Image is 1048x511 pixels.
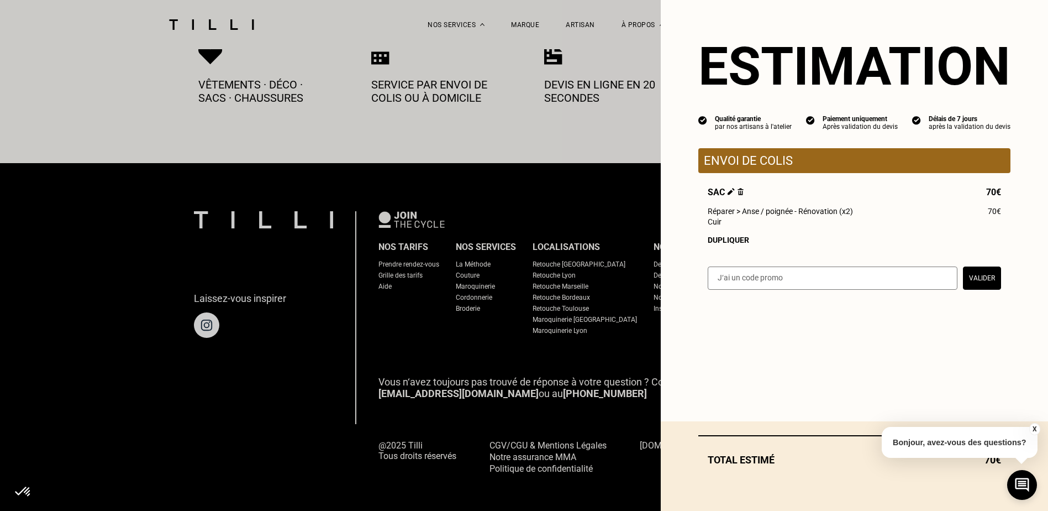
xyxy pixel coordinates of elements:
[912,115,921,125] img: icon list info
[963,267,1001,290] button: Valider
[708,236,1001,244] div: Dupliquer
[708,187,744,197] span: Sac
[728,188,735,195] img: Éditer
[806,115,815,125] img: icon list info
[823,123,898,131] div: Après validation du devis
[823,115,898,123] div: Paiement uniquement
[708,217,722,226] span: Cuir
[698,35,1010,97] section: Estimation
[986,187,1001,197] span: 70€
[698,454,1010,466] div: Total estimé
[715,115,792,123] div: Qualité garantie
[708,267,957,290] input: J‘ai un code promo
[698,115,707,125] img: icon list info
[715,123,792,131] div: par nos artisans à l'atelier
[929,115,1010,123] div: Délais de 7 jours
[704,154,1005,168] p: Envoi de colis
[708,207,853,216] span: Réparer > Anse / poignée - Rénovation (x2)
[738,188,744,195] img: Supprimer
[1029,423,1040,435] button: X
[929,123,1010,131] div: après la validation du devis
[882,427,1038,458] p: Bonjour, avez-vous des questions?
[988,207,1001,216] span: 70€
